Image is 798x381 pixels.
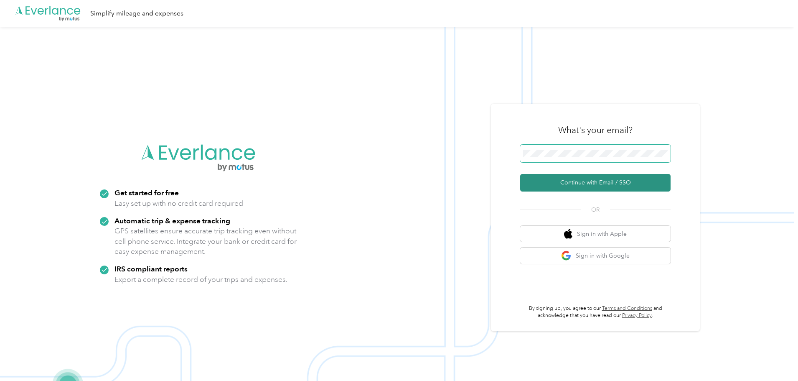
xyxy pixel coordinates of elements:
[558,124,633,136] h3: What's your email?
[520,174,671,192] button: Continue with Email / SSO
[622,312,652,319] a: Privacy Policy
[90,8,183,19] div: Simplify mileage and expenses
[602,305,652,312] a: Terms and Conditions
[520,226,671,242] button: apple logoSign in with Apple
[520,248,671,264] button: google logoSign in with Google
[114,264,188,273] strong: IRS compliant reports
[564,229,572,239] img: apple logo
[581,205,610,214] span: OR
[114,226,297,257] p: GPS satellites ensure accurate trip tracking even without cell phone service. Integrate your bank...
[114,274,287,285] p: Export a complete record of your trips and expenses.
[561,251,572,261] img: google logo
[114,198,243,209] p: Easy set up with no credit card required
[114,216,230,225] strong: Automatic trip & expense tracking
[114,188,179,197] strong: Get started for free
[520,305,671,320] p: By signing up, you agree to our and acknowledge that you have read our .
